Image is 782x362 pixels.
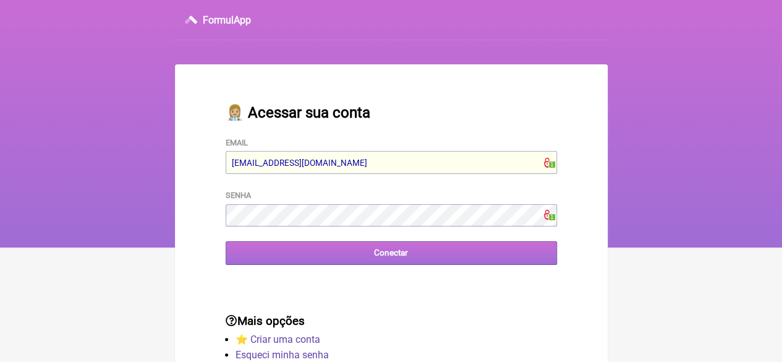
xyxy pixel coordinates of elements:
[226,104,557,121] h2: 👩🏼‍⚕️ Acessar sua conta
[236,334,320,345] a: ⭐️ Criar uma conta
[226,314,557,328] h3: Mais opções
[226,241,557,264] input: Conectar
[226,138,248,147] label: Email
[226,191,251,200] label: Senha
[203,14,251,26] h3: FormulApp
[236,349,329,361] a: Esqueci minha senha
